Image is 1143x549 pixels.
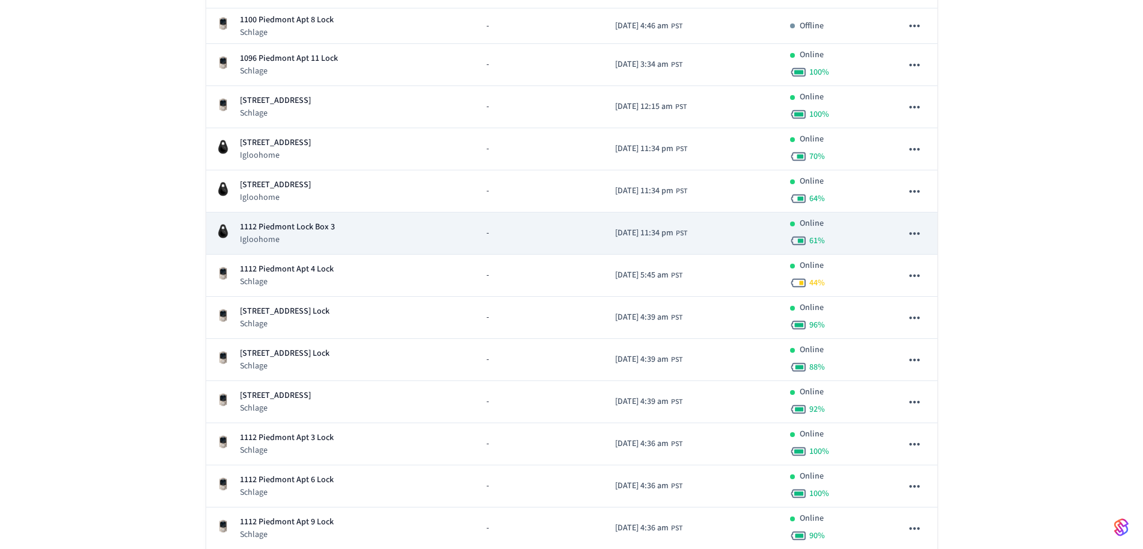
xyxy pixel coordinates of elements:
[486,269,489,282] span: -
[809,445,829,457] span: 100 %
[216,140,230,154] img: igloohome_igke
[216,55,230,70] img: Schlage Sense Smart Deadbolt with Camelot Trim, Front
[809,235,825,247] span: 61 %
[216,392,230,407] img: Schlage Sense Smart Deadbolt with Camelot Trim, Front
[216,519,230,533] img: Schlage Sense Smart Deadbolt with Camelot Trim, Front
[486,395,489,408] span: -
[240,529,334,541] p: Schlage
[615,227,687,240] div: Asia/Manila
[615,58,682,71] div: Asia/Manila
[615,269,669,282] span: [DATE] 5:45 am
[486,480,489,492] span: -
[800,259,824,272] p: Online
[240,305,329,318] p: [STREET_ADDRESS] Lock
[486,185,489,197] span: -
[486,227,489,240] span: -
[676,144,687,155] span: PST
[240,432,334,444] p: 1112 Piedmont Apt 3 Lock
[615,480,682,492] div: Asia/Manila
[615,438,669,450] span: [DATE] 4:36 am
[216,435,230,449] img: Schlage Sense Smart Deadbolt with Camelot Trim, Front
[216,350,230,365] img: Schlage Sense Smart Deadbolt with Camelot Trim, Front
[486,438,489,450] span: -
[240,234,335,246] p: Igloohome
[800,20,824,33] p: Offline
[486,143,489,155] span: -
[615,311,669,324] span: [DATE] 4:39 am
[615,185,673,197] span: [DATE] 11:34 pm
[240,14,334,26] p: 1100 Piedmont Apt 8 Lock
[240,474,334,486] p: 1112 Piedmont Apt 6 Lock
[671,397,682,408] span: PST
[240,137,311,149] p: [STREET_ADDRESS]
[615,353,682,366] div: Asia/Manila
[240,318,329,330] p: Schlage
[809,277,825,289] span: 44 %
[216,98,230,112] img: Schlage Sense Smart Deadbolt with Camelot Trim, Front
[615,143,673,155] span: [DATE] 11:34 pm
[615,20,682,33] div: Asia/Manila
[1114,518,1129,537] img: SeamLogoGradient.69752ec5.svg
[216,16,230,31] img: Schlage Sense Smart Deadbolt with Camelot Trim, Front
[615,227,673,240] span: [DATE] 11:34 pm
[240,65,338,77] p: Schlage
[240,276,334,288] p: Schlage
[800,217,824,230] p: Online
[800,302,824,314] p: Online
[676,228,687,239] span: PST
[809,150,825,163] span: 70 %
[671,21,682,32] span: PST
[800,386,824,399] p: Online
[240,52,338,65] p: 1096 Piedmont Apt 11 Lock
[240,191,311,203] p: Igloohome
[240,516,334,529] p: 1112 Piedmont Apt 9 Lock
[671,355,682,365] span: PST
[809,193,825,205] span: 64 %
[809,530,825,542] span: 90 %
[809,319,825,331] span: 96 %
[216,182,230,196] img: igloohome_igke
[240,486,334,498] p: Schlage
[240,149,311,161] p: Igloohome
[615,58,669,71] span: [DATE] 3:34 am
[800,133,824,146] p: Online
[615,20,669,33] span: [DATE] 4:46 am
[615,101,673,113] span: [DATE] 12:15 am
[240,444,334,456] p: Schlage
[809,361,825,373] span: 88 %
[240,347,329,360] p: [STREET_ADDRESS] Lock
[809,488,829,500] span: 100 %
[800,470,824,483] p: Online
[240,360,329,372] p: Schlage
[486,353,489,366] span: -
[486,58,489,71] span: -
[615,522,669,535] span: [DATE] 4:36 am
[675,102,687,113] span: PST
[800,512,824,525] p: Online
[486,20,489,33] span: -
[800,175,824,188] p: Online
[615,480,669,492] span: [DATE] 4:36 am
[800,91,824,104] p: Online
[615,311,682,324] div: Asia/Manila
[671,270,682,281] span: PST
[615,522,682,535] div: Asia/Manila
[486,522,489,535] span: -
[240,221,335,234] p: 1112 Piedmont Lock Box 3
[671,60,682,70] span: PST
[809,66,829,78] span: 100 %
[676,186,687,197] span: PST
[240,107,311,119] p: Schlage
[486,311,489,324] span: -
[615,185,687,197] div: Asia/Manila
[216,266,230,281] img: Schlage Sense Smart Deadbolt with Camelot Trim, Front
[615,101,687,113] div: Asia/Manila
[216,308,230,323] img: Schlage Sense Smart Deadbolt with Camelot Trim, Front
[615,395,669,408] span: [DATE] 4:39 am
[800,49,824,61] p: Online
[671,481,682,492] span: PST
[240,26,334,39] p: Schlage
[240,263,334,276] p: 1112 Piedmont Apt 4 Lock
[615,353,669,366] span: [DATE] 4:39 am
[240,95,311,107] p: [STREET_ADDRESS]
